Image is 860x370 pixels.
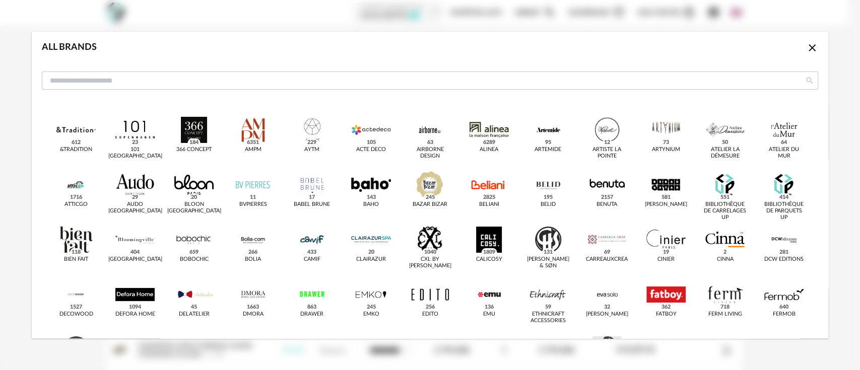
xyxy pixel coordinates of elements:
span: 19 [661,248,671,256]
div: EMKO [363,311,379,318]
span: 184 [188,138,201,146]
span: 2 [721,248,728,256]
span: 581 [659,193,672,201]
span: 1663 [245,303,261,311]
span: 73 [661,138,671,146]
span: 32 [602,303,612,311]
div: Ethnicraft Accessories [526,311,570,324]
span: 6351 [245,138,261,146]
div: Cinier [657,256,675,263]
div: Benuta [597,201,617,208]
div: Atelier La Démesure [703,146,747,160]
span: 245 [365,303,377,311]
span: 1040 [422,248,438,256]
div: Fermob [772,311,795,318]
span: 143 [365,193,377,201]
div: Cinna [716,256,733,263]
span: 1809 [481,248,497,256]
div: Artynium [652,146,680,153]
span: 718 [718,303,731,311]
div: Artiste La Pointe [585,146,629,160]
span: 118 [70,248,83,256]
span: 266 [247,248,259,256]
div: Bobochic [180,256,209,263]
div: Alinea [480,146,498,153]
div: Airborne Design [408,146,452,160]
span: 12 [602,138,612,146]
span: 69 [602,248,612,256]
div: CXL by [PERSON_NAME] [408,256,452,269]
div: Acte DECO [356,146,386,153]
div: [PERSON_NAME] [586,311,628,318]
div: Bazar Bizar [413,201,447,208]
span: 433 [306,248,318,256]
div: [PERSON_NAME] [645,201,687,208]
span: 11 [248,193,258,201]
div: Edito [422,311,438,318]
span: 640 [777,303,790,311]
div: Defora Home [115,311,155,318]
span: 404 [129,248,142,256]
div: AMPM [245,146,261,153]
span: 136 [483,303,495,311]
div: Carreauxcrea [586,256,628,263]
span: 20 [366,248,376,256]
div: [GEOGRAPHIC_DATA] [108,256,162,263]
span: 64 [779,138,788,146]
span: 105 [365,138,377,146]
span: 6289 [481,138,497,146]
span: Close icon [806,43,818,52]
div: Ferm Living [708,311,742,318]
div: Bibliothèque de Carrelages UP [703,201,747,221]
div: BVpierres [239,201,267,208]
span: 1716 [69,193,84,201]
div: &tradition [60,146,92,153]
div: AYTM [304,146,319,153]
span: 29 [130,193,140,201]
div: Atticgo [64,201,88,208]
div: Bien Fait [64,256,88,263]
span: 281 [777,248,790,256]
div: Fatboy [655,311,676,318]
div: DCW Editions [764,256,804,263]
span: 229 [306,138,318,146]
div: Baho [363,201,379,208]
span: 256 [424,303,436,311]
span: 612 [70,138,83,146]
div: Bolia [245,256,261,263]
span: 195 [542,193,554,201]
span: 23 [130,138,140,146]
span: 245 [424,193,436,201]
span: 551 [718,193,731,201]
span: 17 [307,193,317,201]
div: Atelier du Mur [762,146,806,160]
div: Drawer [300,311,323,318]
span: 2825 [481,193,497,201]
div: Dmora [243,311,263,318]
span: 362 [659,303,672,311]
div: Artemide [535,146,561,153]
span: 50 [720,138,730,146]
div: Calicosy [476,256,502,263]
div: Emu [483,311,495,318]
div: dialog [32,32,828,338]
span: 1094 [127,303,143,311]
div: Delatelier [179,311,210,318]
div: Audo [GEOGRAPHIC_DATA] [108,201,162,214]
span: 20 [189,193,199,201]
div: BLOON [GEOGRAPHIC_DATA] [167,201,221,214]
span: 863 [306,303,318,311]
div: 101 [GEOGRAPHIC_DATA] [108,146,162,160]
span: 59 [543,303,553,311]
div: CLAIRAZUR [356,256,386,263]
div: All brands [42,42,97,53]
span: 45 [189,303,199,311]
div: CAMIF [304,256,320,263]
div: Beliani [479,201,499,208]
span: 131 [542,248,554,256]
span: 1527 [69,303,84,311]
span: 659 [188,248,201,256]
span: 95 [543,138,553,146]
div: [PERSON_NAME] & Søn [526,256,570,269]
div: Babel Brune [294,201,330,208]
